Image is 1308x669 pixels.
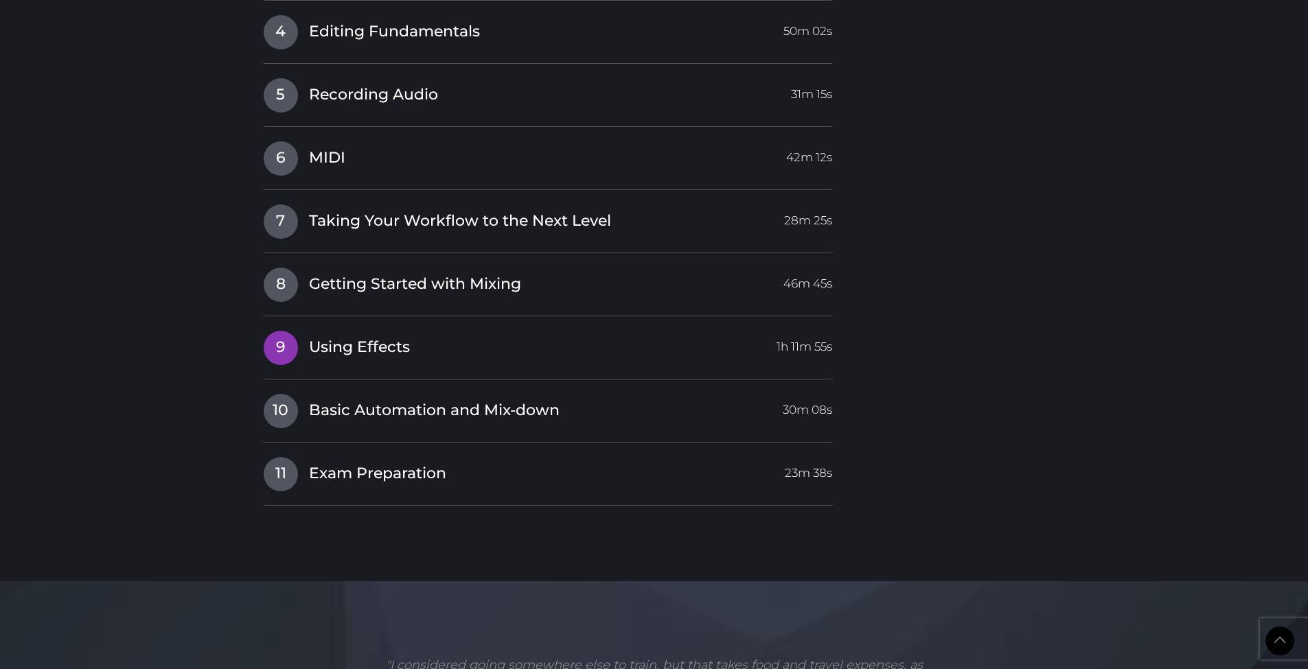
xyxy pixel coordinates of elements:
[264,268,298,302] span: 8
[263,456,834,485] a: 11Exam Preparation23m 38s
[263,78,834,106] a: 5Recording Audio31m 15s
[309,211,611,232] span: Taking Your Workflow to the Next Level
[785,457,832,482] span: 23m 38s
[309,337,410,358] span: Using Effects
[264,457,298,491] span: 11
[263,141,834,169] a: 6MIDI42m 12s
[786,141,832,166] span: 42m 12s
[309,400,560,421] span: Basic Automation and Mix-down
[263,14,834,43] a: 4Editing Fundamentals50m 02s
[264,331,298,365] span: 9
[309,21,480,43] span: Editing Fundamentals
[263,267,834,296] a: 8Getting Started with Mixing46m 45s
[309,148,345,169] span: MIDI
[783,15,832,40] span: 50m 02s
[264,141,298,176] span: 6
[1265,626,1294,655] a: Back to Top
[784,204,832,229] span: 28m 25s
[263,330,834,359] a: 9Using Effects1h 11m 55s
[264,204,298,239] span: 7
[264,394,298,428] span: 10
[263,393,834,422] a: 10Basic Automation and Mix-down30m 08s
[264,78,298,113] span: 5
[783,268,832,292] span: 46m 45s
[791,78,832,103] span: 31m 15s
[777,331,832,355] span: 1h 11m 55s
[309,84,438,106] span: Recording Audio
[309,463,446,484] span: Exam Preparation
[783,394,832,419] span: 30m 08s
[264,15,298,49] span: 4
[309,274,521,295] span: Getting Started with Mixing
[263,204,834,233] a: 7Taking Your Workflow to the Next Level28m 25s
